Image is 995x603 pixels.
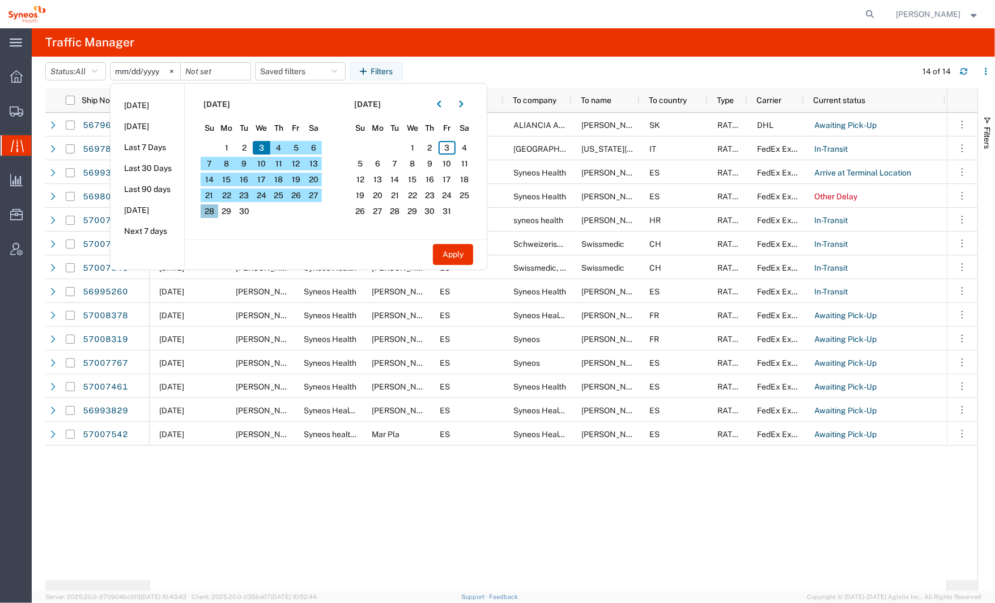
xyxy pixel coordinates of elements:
a: 57007742 [82,236,129,254]
span: Raquel Ramirez Garcia [372,287,436,296]
span: Sa [305,122,322,134]
span: 7 [386,157,404,170]
span: Eugenio Sanchez [236,311,300,320]
span: 29 [403,204,421,218]
span: ES [649,192,660,201]
span: FedEx Express [757,240,811,249]
span: Eugenio Sanchez [372,335,436,344]
span: HR [649,216,661,225]
span: 25 [456,189,473,202]
a: Awaiting Pick-Up [814,117,877,135]
span: Mo [369,122,386,134]
li: Next 7 days [110,221,184,242]
span: syneos health [513,216,563,225]
span: 24 [253,189,270,202]
span: Susana Fraile [581,168,646,177]
span: DHL [757,121,773,130]
span: 19 [352,189,369,202]
span: Syneos health Clinical Spain SL [304,430,417,439]
span: RATED [717,406,743,415]
span: 22 [403,189,421,202]
span: SK [649,121,660,130]
span: Virginia Cancelloni [581,144,689,153]
span: Fr [287,122,305,134]
span: 16 [421,173,439,186]
span: RATED [717,287,743,296]
span: FedEx Express [757,382,811,391]
li: [DATE] [110,95,184,116]
span: 20 [305,173,322,186]
a: 56993829 [82,402,129,420]
span: Eva Gómez del Pulgar [372,406,475,415]
span: To country [649,96,687,105]
button: Saved filters [255,62,346,80]
span: 11 [270,157,288,170]
span: Sa [456,122,473,134]
span: RATED [717,311,743,320]
span: To company [513,96,556,105]
span: 4 [270,141,288,155]
span: [DATE] [203,99,230,110]
span: 10/03/2025 [159,406,184,415]
span: Eugenio Sanchez [236,358,300,367]
span: Raquel Ramirez Garcia [236,287,300,296]
span: 14 [386,173,404,186]
span: FR [649,335,659,344]
span: Swissmedic, Schweizerisches Heilmittelinstitut [513,263,683,272]
span: RATED [717,216,743,225]
span: Syneos Health Clinical Spain [513,430,678,439]
li: Last 7 Days [110,137,184,158]
li: [DATE] [110,200,184,221]
span: Eugenio Sanchez [236,335,300,344]
span: 28 [201,204,218,218]
span: 16 [235,173,253,186]
span: 10/03/2025 [159,311,184,320]
span: 15 [218,173,236,186]
span: Server: 2025.20.0-970904bc0f3 [45,593,186,600]
span: We [403,122,421,134]
span: Nestor Suskyi [581,335,646,344]
span: 10 [439,157,456,170]
span: Schweizerisches Heilmittelinstitut [513,240,636,249]
span: 15 [403,173,421,186]
span: Eugenio Sánchez [581,430,646,439]
span: FedEx Express [757,192,811,201]
a: 56980233 [82,188,129,206]
span: ES [649,168,660,177]
span: ALIANCIA ADVOKATOV [513,121,601,130]
a: Feedback [489,593,518,600]
span: 30 [421,204,439,218]
span: [DATE] [355,99,381,110]
span: RATED [717,358,743,367]
span: Verónica Plaza Espinosa [581,358,734,367]
img: logo [8,6,46,23]
span: Fr [439,122,456,134]
span: ES [440,335,450,344]
span: Su [201,122,218,134]
span: Tu [386,122,404,134]
span: Syneos Health France SARL [513,311,615,320]
span: ES [440,406,450,415]
a: Awaiting Pick-Up [814,402,877,420]
span: Syneos Health [513,168,566,177]
input: Not set [181,63,250,80]
span: Type [717,96,734,105]
span: CH [649,240,661,249]
span: Syneos Health Commercial Spain [304,406,485,415]
span: Raquel Ramirez Garcia [896,8,961,20]
span: 10/02/2025 [159,287,184,296]
span: We [253,122,270,134]
span: 10/03/2025 [159,358,184,367]
span: 6 [369,157,386,170]
span: Filters [983,127,992,149]
span: Syneos Health [513,382,566,391]
span: Eugenio Sanchez [581,382,646,391]
span: 25 [270,189,288,202]
span: 9 [421,157,439,170]
span: ES [440,287,450,296]
span: Mar Pla [372,430,399,439]
a: 57007542 [82,426,129,444]
span: Syneos [513,358,540,367]
span: Santa Maria della Misericordia Hospital [513,144,724,153]
span: FedEx Express [757,406,811,415]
